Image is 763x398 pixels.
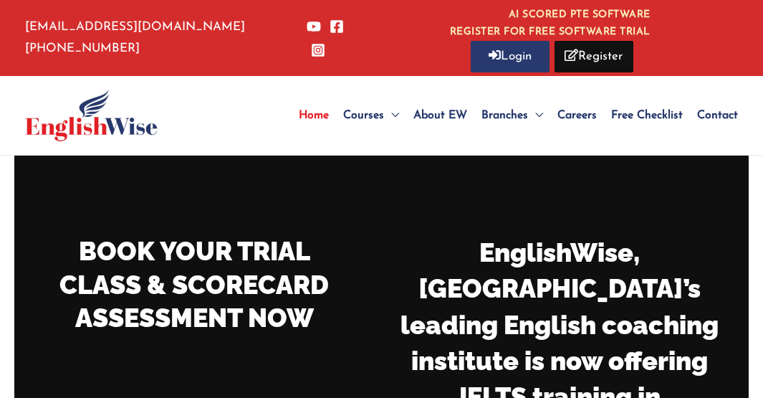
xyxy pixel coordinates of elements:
a: Branches [474,83,550,148]
a: Careers [550,83,604,148]
a: Instagram [311,43,325,57]
span: Free Checklist [611,110,683,121]
a: Register [555,41,633,72]
span: Home [299,110,329,121]
span: Contact [697,110,738,121]
a: YouTube [307,19,321,34]
a: Home [292,83,336,148]
h1: Book Your Trial Class & Scorecard Assessment Now [36,234,353,335]
i: AI SCORED PTE SOFTWARE [450,6,651,24]
a: AI SCORED PTE SOFTWAREREGISTER FOR FREE SOFTWARE TRIAL [450,6,651,37]
a: Facebook [330,19,344,34]
a: Courses [336,83,406,148]
span: Courses [343,110,384,121]
a: Free Checklist [604,83,690,148]
a: Contact [690,83,738,148]
nav: Site Navigation [292,83,738,148]
span: Branches [481,110,528,121]
span: Careers [557,110,597,121]
img: English Wise [25,90,158,141]
p: [PHONE_NUMBER] [25,16,292,60]
a: Login [471,41,550,72]
a: About EW [406,83,474,148]
span: About EW [413,110,467,121]
a: [EMAIL_ADDRESS][DOMAIN_NAME] [25,21,245,33]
